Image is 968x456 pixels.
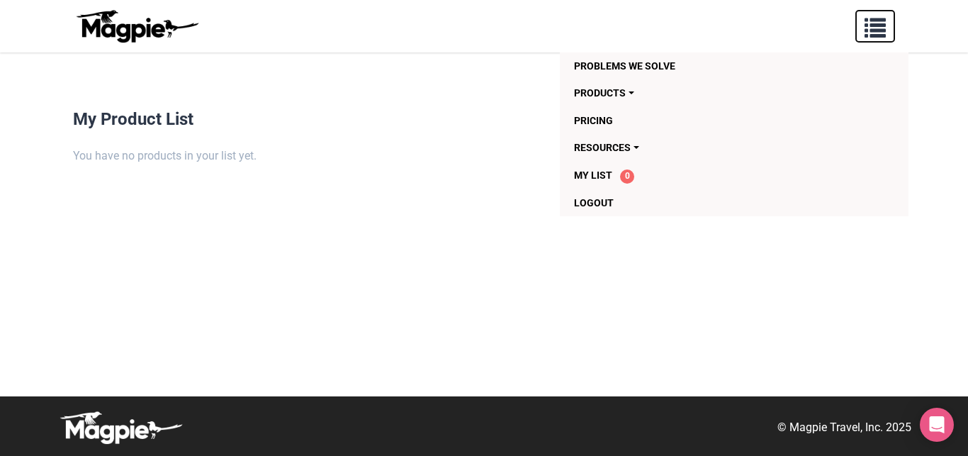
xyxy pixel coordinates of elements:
h4: My Product List [73,109,895,130]
a: Resources [574,134,838,161]
span: 0 [620,169,634,184]
a: Products [574,79,838,106]
span: My List [574,169,612,181]
div: Open Intercom Messenger [920,408,954,442]
a: Logout [574,189,838,216]
a: My List 0 [574,162,838,189]
a: Pricing [574,107,838,134]
a: Problems we solve [574,52,838,79]
div: You have no products in your list yet. [73,147,895,165]
img: logo-ab69f6fb50320c5b225c76a69d11143b.png [73,9,201,43]
p: © Magpie Travel, Inc. 2025 [777,418,911,437]
img: logo-white-d94fa1abed81b67a048b3d0f0ab5b955.png [57,411,184,445]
